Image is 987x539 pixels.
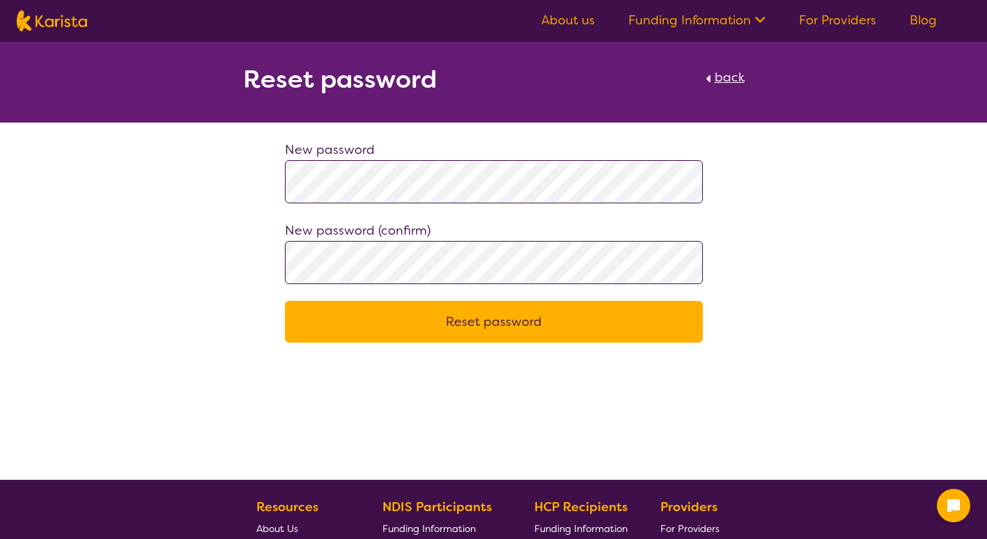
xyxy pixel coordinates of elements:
a: Funding Information [628,12,765,29]
span: About Us [256,522,298,535]
a: About us [541,12,595,29]
a: About Us [256,517,350,539]
label: New password (confirm) [285,222,430,239]
a: Funding Information [534,517,628,539]
b: NDIS Participants [382,499,492,515]
a: For Providers [799,12,876,29]
b: Providers [660,499,717,515]
h2: Reset password [243,67,437,92]
b: HCP Recipients [534,499,628,515]
a: Blog [910,12,937,29]
a: For Providers [660,517,725,539]
span: Funding Information [534,522,628,535]
b: Resources [256,499,318,515]
label: New password [285,141,375,158]
span: For Providers [660,522,720,535]
a: back [702,67,745,97]
img: Karista logo [17,10,87,31]
a: Funding Information [382,517,502,539]
span: Funding Information [382,522,476,535]
button: Reset password [285,301,703,343]
span: back [715,69,745,86]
